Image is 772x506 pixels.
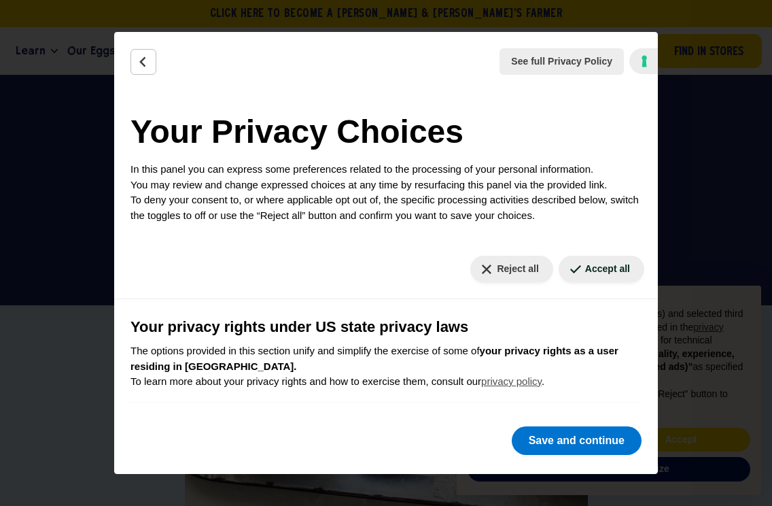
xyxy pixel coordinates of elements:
[481,375,542,387] a: privacy policy
[130,107,642,156] h2: Your Privacy Choices
[130,162,642,223] p: In this panel you can express some preferences related to the processing of your personal informa...
[629,48,658,74] a: iubenda - Cookie Policy and Cookie Compliance Management
[130,345,618,372] b: your privacy rights as a user residing in [GEOGRAPHIC_DATA].
[511,54,612,69] span: See full Privacy Policy
[512,426,642,455] button: Save and continue
[130,49,156,75] button: Back
[559,256,644,282] button: Accept all
[130,343,642,390] p: The options provided in this section unify and simplify the exercise of some of To learn more abo...
[470,256,552,282] button: Reject all
[499,48,624,75] button: See full Privacy Policy
[130,316,642,338] h3: Your privacy rights under US state privacy laws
